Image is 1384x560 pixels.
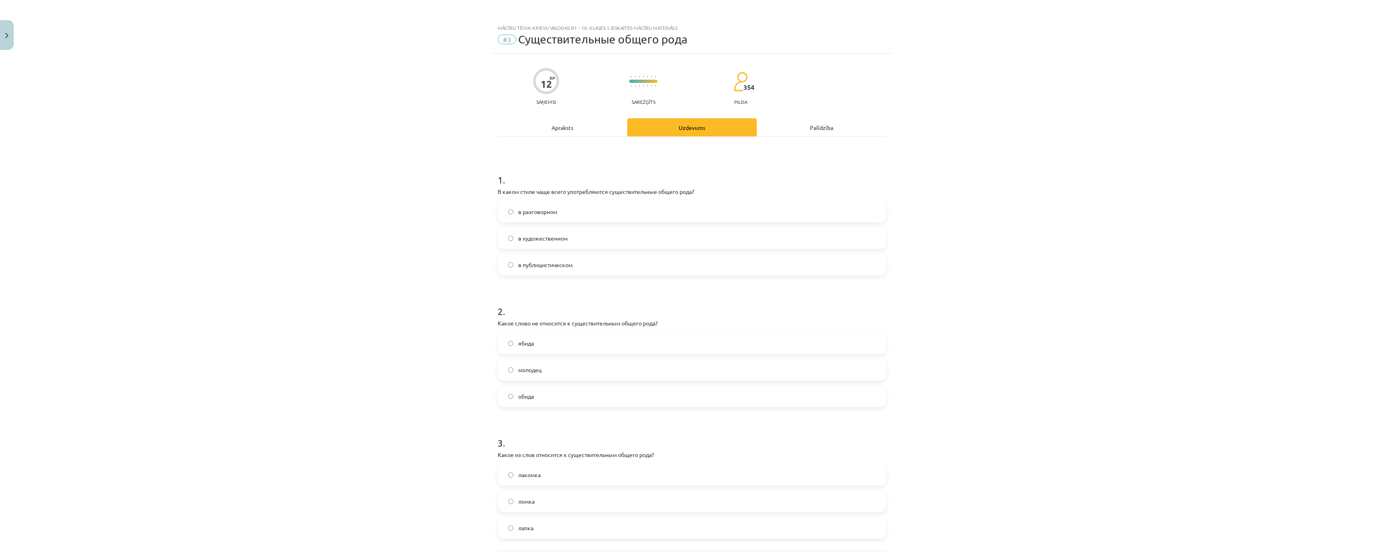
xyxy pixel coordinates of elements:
input: в художественном [508,236,513,241]
div: 12 [541,78,552,90]
img: icon-short-line-57e1e144782c952c97e751825c79c345078a6d821885a25fce030b3d8c18986b.svg [635,85,636,87]
div: Uzdevums [627,118,757,136]
input: обида [508,394,513,399]
p: Какое слово не относится к существительным общего рода? [498,319,886,327]
img: icon-close-lesson-0947bae3869378f0d4975bcd49f059093ad1ed9edebbc8119c70593378902aed.svg [5,33,8,38]
span: в художественном [518,234,568,243]
img: icon-short-line-57e1e144782c952c97e751825c79c345078a6d821885a25fce030b3d8c18986b.svg [655,76,656,78]
p: Sarežģīts [632,99,655,105]
span: молодец [518,366,542,374]
img: icon-short-line-57e1e144782c952c97e751825c79c345078a6d821885a25fce030b3d8c18986b.svg [647,85,648,87]
img: icon-short-line-57e1e144782c952c97e751825c79c345078a6d821885a25fce030b3d8c18986b.svg [643,85,644,87]
img: students-c634bb4e5e11cddfef0936a35e636f08e4e9abd3cc4e673bd6f9a4125e45ecb1.svg [733,72,748,92]
span: лакомка [518,471,541,479]
img: icon-short-line-57e1e144782c952c97e751825c79c345078a6d821885a25fce030b3d8c18986b.svg [651,85,652,87]
img: icon-short-line-57e1e144782c952c97e751825c79c345078a6d821885a25fce030b3d8c18986b.svg [643,76,644,78]
span: в публицистическом [518,261,573,269]
img: icon-short-line-57e1e144782c952c97e751825c79c345078a6d821885a25fce030b3d8c18986b.svg [647,76,648,78]
div: Mācību tēma: Krievu valodas b1 - 10. klases 1.ieskaites mācību materiāls [498,25,886,31]
span: Cуществительные общего рода [518,33,688,46]
img: icon-short-line-57e1e144782c952c97e751825c79c345078a6d821885a25fce030b3d8c18986b.svg [639,76,640,78]
input: молодец [508,367,513,373]
input: ломка [508,499,513,504]
img: icon-short-line-57e1e144782c952c97e751825c79c345078a6d821885a25fce030b3d8c18986b.svg [651,76,652,78]
h1: 3 . [498,423,886,448]
span: ломка [518,497,535,506]
p: Saņemsi [533,99,559,105]
img: icon-short-line-57e1e144782c952c97e751825c79c345078a6d821885a25fce030b3d8c18986b.svg [631,85,632,87]
input: в публицистическом [508,262,513,268]
p: pilda [734,99,747,105]
img: icon-short-line-57e1e144782c952c97e751825c79c345078a6d821885a25fce030b3d8c18986b.svg [639,85,640,87]
input: лакомка [508,472,513,478]
span: ябида [518,339,534,348]
p: В каком стиле чаще всего употребляются существительные общего рода? [498,187,886,196]
img: icon-short-line-57e1e144782c952c97e751825c79c345078a6d821885a25fce030b3d8c18986b.svg [655,85,656,87]
span: обида [518,392,534,401]
span: 354 [743,84,754,91]
div: Apraksts [498,118,627,136]
input: ябида [508,341,513,346]
input: лапка [508,525,513,531]
div: Palīdzība [757,118,886,136]
h1: 1 . [498,160,886,185]
span: #3 [498,35,516,44]
p: Какое из слов относится к существительным общего рода? [498,451,886,459]
input: в разговорном [508,209,513,214]
h1: 2 . [498,292,886,317]
img: icon-short-line-57e1e144782c952c97e751825c79c345078a6d821885a25fce030b3d8c18986b.svg [635,76,636,78]
span: лапка [518,524,533,532]
span: XP [550,76,555,80]
img: icon-short-line-57e1e144782c952c97e751825c79c345078a6d821885a25fce030b3d8c18986b.svg [631,76,632,78]
span: в разговорном [518,208,557,216]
